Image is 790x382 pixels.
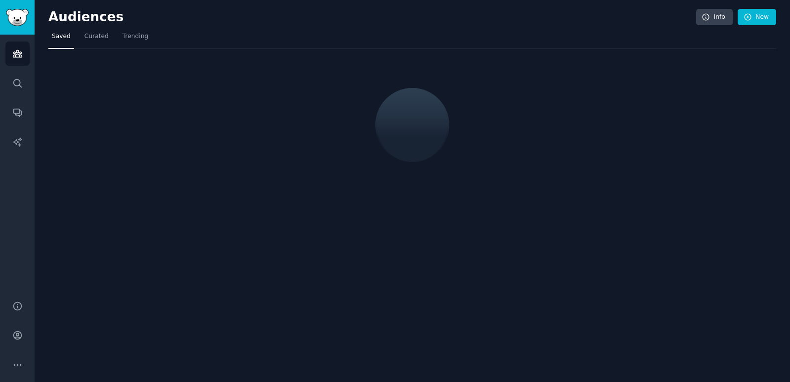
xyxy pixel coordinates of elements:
span: Curated [84,32,109,41]
a: Curated [81,29,112,49]
img: GummySearch logo [6,9,29,26]
a: New [738,9,776,26]
a: Trending [119,29,152,49]
a: Info [696,9,733,26]
span: Saved [52,32,71,41]
h2: Audiences [48,9,696,25]
a: Saved [48,29,74,49]
span: Trending [122,32,148,41]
